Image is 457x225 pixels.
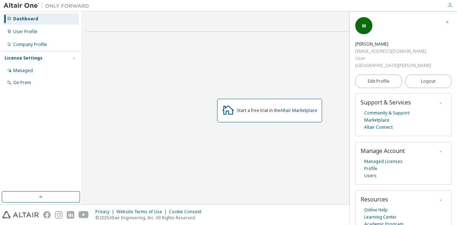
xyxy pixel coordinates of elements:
[5,55,42,61] div: License Settings
[67,211,74,219] img: linkedin.svg
[43,211,51,219] img: facebook.svg
[2,211,39,219] img: altair_logo.svg
[364,117,390,124] a: Marketplace
[95,209,116,215] div: Privacy
[364,206,388,214] a: Online Help
[13,68,33,73] div: Managed
[364,165,377,172] a: Profile
[4,2,93,9] img: Altair One
[13,29,37,35] div: User Profile
[405,75,452,88] button: Logout
[355,48,431,55] div: [EMAIL_ADDRESS][DOMAIN_NAME]
[79,211,89,219] img: youtube.svg
[13,42,47,47] div: Company Profile
[355,62,431,69] div: [GEOGRAPHIC_DATA][PERSON_NAME]
[280,107,317,113] a: Altair Marketplace
[364,214,397,221] a: Learning Center
[361,98,411,106] span: Support & Services
[361,195,388,203] span: Resources
[355,41,431,48] div: Manuel Pomares Díaz
[361,147,405,155] span: Manage Account
[237,108,317,113] div: Start a free trial in the
[421,78,436,85] span: Logout
[368,78,390,84] span: Edit Profile
[169,209,206,215] div: Cookie Consent
[362,23,366,29] span: M
[355,75,402,88] a: Edit Profile
[364,158,403,165] a: Managed Licenses
[95,215,206,221] p: © 2025 Altair Engineering, Inc. All Rights Reserved.
[13,16,38,22] div: Dashboard
[364,124,393,131] a: Altair Connect
[116,209,169,215] div: Website Terms of Use
[355,55,431,62] div: User
[13,80,31,86] div: On Prem
[364,172,377,179] a: Users
[364,109,410,117] a: Community & Support
[55,211,62,219] img: instagram.svg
